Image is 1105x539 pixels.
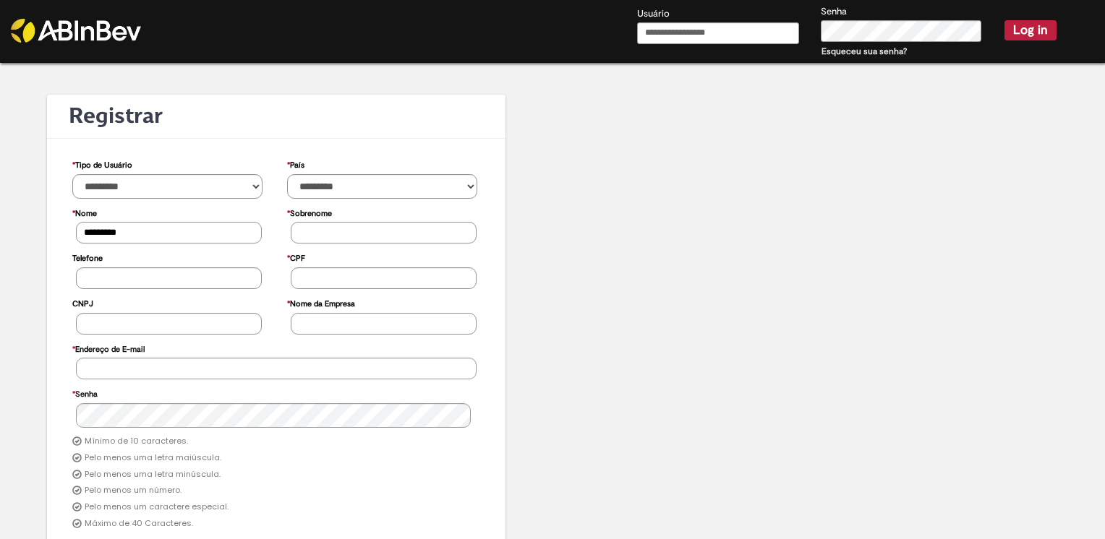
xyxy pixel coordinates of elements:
h1: Registrar [69,104,484,128]
a: Esqueceu sua senha? [822,46,907,57]
label: Senha [72,382,98,403]
label: Pelo menos um caractere especial. [85,501,229,513]
label: Nome [72,202,97,223]
label: País [287,153,304,174]
img: ABInbev-white.png [11,19,141,43]
label: Pelo menos uma letra maiúscula. [85,452,221,464]
label: Pelo menos uma letra minúscula. [85,469,221,480]
label: CNPJ [72,292,93,313]
label: Sobrenome [287,202,332,223]
label: Máximo de 40 Caracteres. [85,518,193,530]
label: Usuário [637,7,670,21]
label: Nome da Empresa [287,292,355,313]
button: Log in [1004,20,1057,40]
label: Pelo menos um número. [85,485,182,496]
label: Endereço de E-mail [72,337,145,358]
label: Mínimo de 10 caracteres. [85,436,188,447]
label: Senha [821,5,847,19]
label: Tipo de Usuário [72,153,132,174]
label: Telefone [72,246,103,267]
label: CPF [287,246,305,267]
